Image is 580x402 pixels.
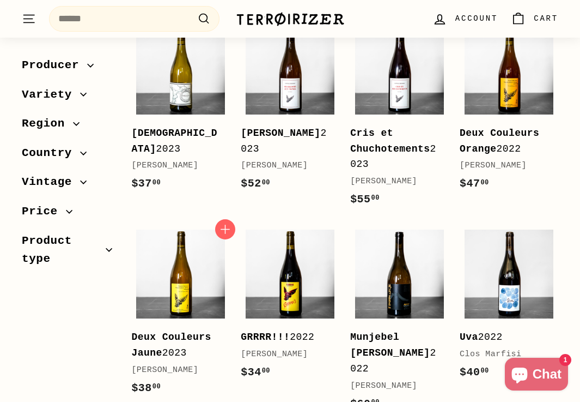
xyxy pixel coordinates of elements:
[22,144,80,163] span: Country
[131,364,219,377] div: [PERSON_NAME]
[262,179,270,187] sup: 00
[22,202,66,221] span: Price
[241,21,339,203] a: [PERSON_NAME]2023[PERSON_NAME]
[350,128,430,154] b: Cris et Chuchotements
[22,115,73,133] span: Region
[131,332,211,358] b: Deux Couleurs Jaune
[534,13,558,25] span: Cart
[426,3,504,35] a: Account
[22,200,114,229] button: Price
[22,173,80,191] span: Vintage
[22,232,106,268] span: Product type
[22,53,114,83] button: Producer
[460,177,489,190] span: $47
[350,380,438,393] div: [PERSON_NAME]
[350,175,438,188] div: [PERSON_NAME]
[241,332,290,343] b: GRRRR!!!
[460,21,558,203] a: Deux Couleurs Orange2022[PERSON_NAME]
[480,179,489,187] sup: 00
[350,125,438,172] div: 2023
[22,83,114,112] button: Variety
[22,86,80,104] span: Variety
[22,170,114,200] button: Vintage
[241,225,339,392] a: GRRRR!!!2022[PERSON_NAME]
[460,329,547,345] div: 2022
[460,366,489,379] span: $40
[241,366,270,379] span: $34
[241,348,328,361] div: [PERSON_NAME]
[455,13,498,25] span: Account
[241,159,328,172] div: [PERSON_NAME]
[131,329,219,361] div: 2023
[152,179,161,187] sup: 00
[241,177,270,190] span: $52
[460,332,478,343] b: Uva
[131,128,217,154] b: [DEMOGRAPHIC_DATA]
[241,329,328,345] div: 2022
[460,225,558,392] a: Uva2022Clos Marfisi
[262,367,270,375] sup: 00
[131,177,161,190] span: $37
[131,382,161,394] span: $38
[350,332,430,358] b: Munjebel [PERSON_NAME]
[460,128,539,154] b: Deux Couleurs Orange
[131,125,219,157] div: 2023
[131,159,219,172] div: [PERSON_NAME]
[22,112,114,141] button: Region
[480,367,489,375] sup: 00
[350,329,438,376] div: 2022
[131,21,230,203] a: [DEMOGRAPHIC_DATA]2023[PERSON_NAME]
[460,125,547,157] div: 2022
[460,348,547,361] div: Clos Marfisi
[22,56,87,75] span: Producer
[504,3,565,35] a: Cart
[22,229,114,277] button: Product type
[22,141,114,171] button: Country
[350,21,449,219] a: Cris et Chuchotements2023[PERSON_NAME]
[350,193,380,206] span: $55
[460,159,547,172] div: [PERSON_NAME]
[371,194,380,202] sup: 00
[152,383,161,391] sup: 00
[241,125,328,157] div: 2023
[502,358,571,393] inbox-online-store-chat: Shopify online store chat
[241,128,320,139] b: [PERSON_NAME]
